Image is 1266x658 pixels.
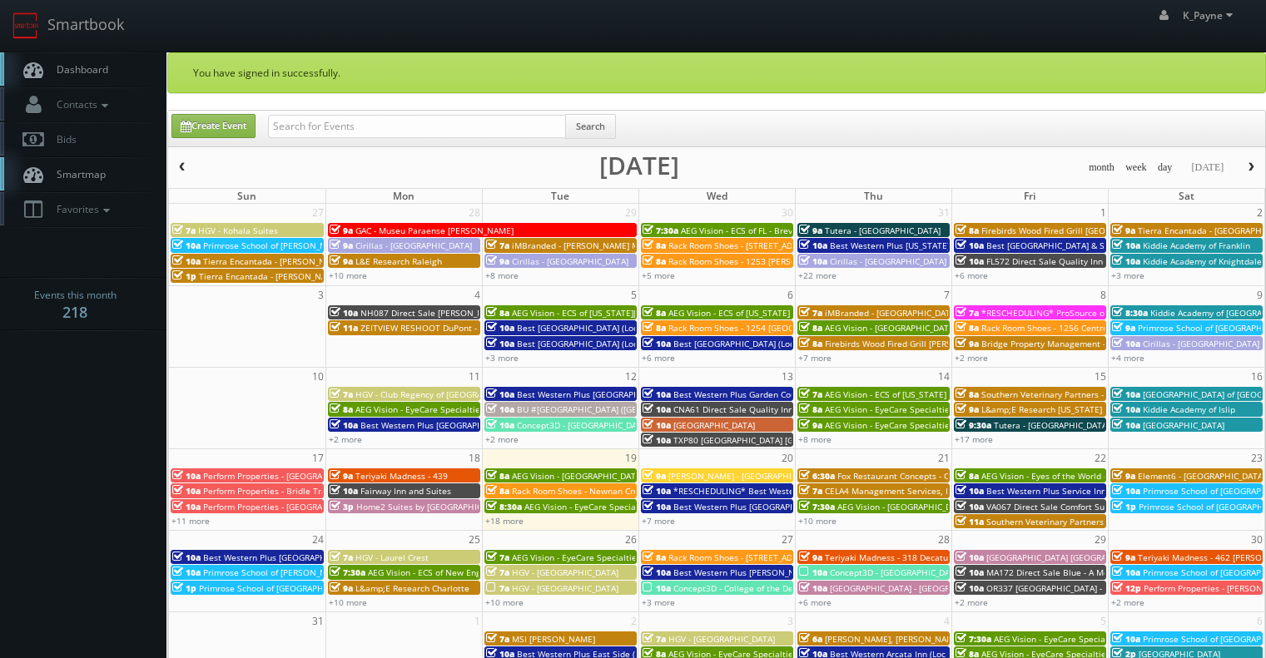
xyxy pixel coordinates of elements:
span: [PERSON_NAME], [PERSON_NAME] & [PERSON_NAME], LLC - [GEOGRAPHIC_DATA] [825,633,1145,645]
span: MA172 Direct Sale Blue - A Modern Hotel, Ascend Hotel Collection [986,566,1253,578]
span: 12 [623,368,638,385]
span: 7a [799,485,822,497]
span: Teriyaki Madness - 318 Decatur [825,552,951,563]
span: 13 [780,368,795,385]
span: Events this month [34,287,117,304]
span: Cirillas - [GEOGRAPHIC_DATA] [355,240,472,251]
span: 8a [643,552,666,563]
span: 10a [643,388,671,400]
span: 10a [643,403,671,415]
span: AEG Vision - [GEOGRAPHIC_DATA] - [GEOGRAPHIC_DATA] [837,501,1058,512]
span: 10a [956,240,984,251]
span: 11 [467,368,482,385]
span: 10a [956,552,984,563]
span: AEG Vision - EyeCare Specialties of [US_STATE] – [PERSON_NAME] Eye Care [512,552,810,563]
span: [GEOGRAPHIC_DATA] [GEOGRAPHIC_DATA] [986,552,1152,563]
a: +2 more [955,352,988,364]
span: 8a [956,225,979,236]
span: AEG Vision - EyeCare Specialties of [US_STATE] - [PERSON_NAME] Eyecare Associates - [PERSON_NAME] [355,403,767,415]
a: +3 more [1111,270,1144,281]
span: Best [GEOGRAPHIC_DATA] (Loc #44494) [673,338,830,349]
span: 7a [330,552,353,563]
a: +11 more [171,515,210,527]
span: Best Western Plus [GEOGRAPHIC_DATA] (Loc #11187) [673,501,885,512]
span: 8:30a [1112,307,1148,319]
span: 19 [623,449,638,467]
span: 1p [172,270,196,282]
span: L&amp;E Research Charlotte [355,582,469,594]
a: +6 more [955,270,988,281]
a: +10 more [485,596,524,608]
span: Kiddie Academy of Islip [1143,403,1235,415]
span: Best Western Plus [GEOGRAPHIC_DATA] & Suites (Loc #45093) [203,552,450,563]
span: 18 [467,449,482,467]
span: 9a [1112,225,1135,236]
span: 10a [956,582,984,594]
span: 10a [1112,403,1140,415]
span: 7a [172,225,196,236]
span: 9a [330,225,353,236]
span: Best [GEOGRAPHIC_DATA] (Loc #18082) [517,322,673,334]
span: 10a [956,566,984,578]
span: 3p [330,501,354,512]
a: +2 more [1111,596,1144,608]
span: 10a [1112,419,1140,431]
span: Perform Properties - [GEOGRAPHIC_DATA] [203,501,368,512]
span: 9 [1255,286,1264,304]
span: MSI [PERSON_NAME] [512,633,595,645]
span: Rack Room Shoes - 1253 [PERSON_NAME][GEOGRAPHIC_DATA] [668,255,916,267]
span: 10a [643,582,671,594]
button: [DATE] [1185,157,1229,178]
span: 22 [1093,449,1108,467]
span: AEG Vision - ECS of [US_STATE] - Drs. [PERSON_NAME] and [PERSON_NAME] [668,307,967,319]
a: +8 more [798,433,832,445]
span: 26 [623,531,638,548]
span: Tierra Encantada - [PERSON_NAME] [203,255,345,267]
span: 9a [799,552,822,563]
button: week [1120,157,1153,178]
span: Home2 Suites by [GEOGRAPHIC_DATA] [356,501,509,512]
a: +7 more [798,352,832,364]
span: 7a [486,552,509,563]
span: 10a [643,501,671,512]
span: AEG Vision - EyeCare Specialties of [US_STATE] – [PERSON_NAME] Family EyeCare [825,403,1149,415]
h2: [DATE] [599,157,679,174]
span: 8:30a [486,501,522,512]
a: +6 more [798,596,832,608]
span: Rack Room Shoes - [STREET_ADDRESS] [668,552,821,563]
span: 10 [310,368,325,385]
span: 6a [799,633,822,645]
a: +6 more [642,352,675,364]
span: 9:30a [956,419,991,431]
span: Rack Room Shoes - 1256 Centre at [GEOGRAPHIC_DATA] [981,322,1203,334]
span: *RESCHEDULING* ProSource of [PERSON_NAME] [981,307,1175,319]
span: GAC - Museu Paraense [PERSON_NAME] [355,225,514,236]
span: 10a [643,434,671,446]
span: 10a [172,501,201,512]
span: Mon [393,189,415,203]
a: +22 more [798,270,837,281]
span: Rack Room Shoes - 1254 [GEOGRAPHIC_DATA] [668,322,850,334]
span: *RESCHEDULING* Best Western Plus Boulder [GEOGRAPHIC_DATA] (Loc #06179) [673,485,994,497]
span: 10a [172,485,201,497]
span: 10a [1112,566,1140,578]
span: L&amp;E Research [US_STATE] [981,403,1102,415]
span: AEG Vision - [GEOGRAPHIC_DATA] - [GEOGRAPHIC_DATA] [825,322,1045,334]
span: Tutera - [GEOGRAPHIC_DATA] [994,419,1110,431]
span: 10a [486,403,514,415]
a: +7 more [642,515,675,527]
input: Search for Events [268,115,566,138]
span: 7:30a [330,566,365,578]
span: 10a [1112,255,1140,267]
span: L&E Research Raleigh [355,255,442,267]
span: 7:30a [799,501,835,512]
span: 10a [643,338,671,349]
span: Tutera - [GEOGRAPHIC_DATA] [825,225,941,236]
span: 11a [956,516,984,527]
span: Cirillas - [GEOGRAPHIC_DATA] [830,255,946,267]
span: Sat [1179,189,1194,203]
span: Dashboard [48,62,108,77]
span: 10a [486,388,514,400]
span: 5 [629,286,638,304]
span: 20 [780,449,795,467]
